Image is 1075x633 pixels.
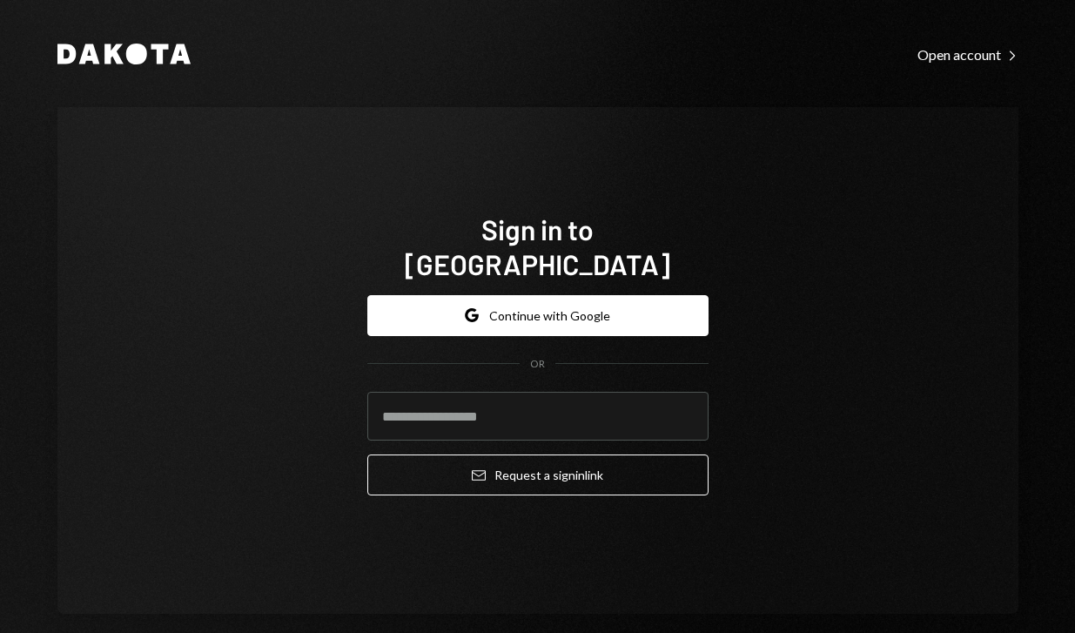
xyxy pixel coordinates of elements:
h1: Sign in to [GEOGRAPHIC_DATA] [367,212,709,281]
a: Open account [917,44,1018,64]
div: OR [530,357,545,372]
button: Continue with Google [367,295,709,336]
button: Request a signinlink [367,455,709,495]
div: Open account [917,46,1018,64]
